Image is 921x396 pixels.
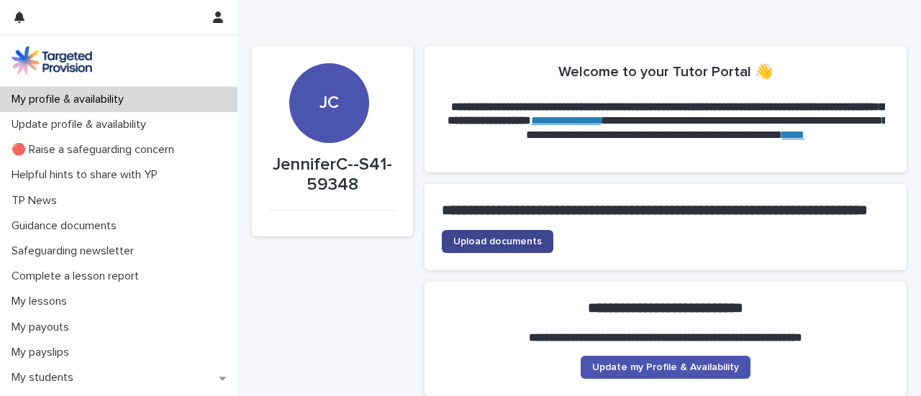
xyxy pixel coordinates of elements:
span: Upload documents [453,236,542,247]
img: M5nRWzHhSzIhMunXDL62 [12,46,92,75]
p: TP News [6,194,68,208]
p: My payslips [6,346,81,359]
p: Helpful hints to share with YP [6,168,169,182]
p: JenniferC--S41-59348 [269,155,396,196]
p: My lessons [6,295,78,308]
a: Upload documents [442,230,553,253]
p: My profile & availability [6,93,135,106]
a: Update my Profile & Availability [581,356,750,379]
p: Complete a lesson report [6,270,150,283]
p: Safeguarding newsletter [6,244,145,258]
p: 🔴 Raise a safeguarding concern [6,143,186,157]
p: Guidance documents [6,219,128,233]
span: Update my Profile & Availability [592,362,739,372]
p: My payouts [6,321,81,334]
h2: Welcome to your Tutor Portal 👋 [558,63,773,80]
div: JC [289,13,369,113]
p: Update profile & availability [6,118,158,132]
p: My students [6,371,85,385]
